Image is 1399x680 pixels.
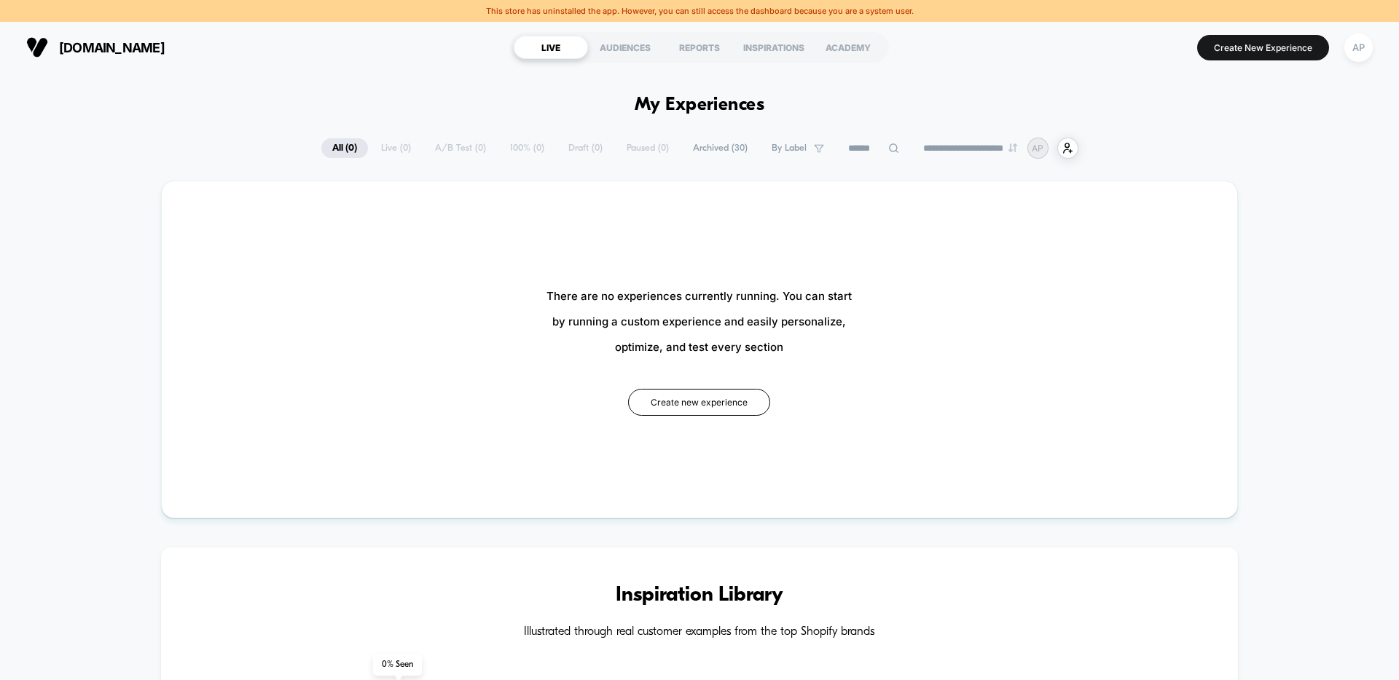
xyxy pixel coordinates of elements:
span: 0 % Seen [373,654,422,676]
span: Archived ( 30 ) [682,138,759,158]
span: [DOMAIN_NAME] [59,40,165,55]
img: end [1008,143,1017,152]
div: INSPIRATIONS [737,36,811,59]
button: Create New Experience [1197,35,1329,60]
h3: Inspiration Library [205,584,1194,607]
div: ACADEMY [811,36,885,59]
span: By Label [772,143,807,154]
div: REPORTS [662,36,737,59]
img: Visually logo [26,36,48,58]
button: AP [1340,33,1377,63]
div: AP [1344,33,1373,62]
h1: My Experiences [635,95,765,116]
h4: Illustrated through real customer examples from the top Shopify brands [205,625,1194,639]
p: AP [1032,143,1043,154]
span: There are no experiences currently running. You can start by running a custom experience and easi... [546,283,852,360]
button: Create new experience [628,389,770,416]
button: [DOMAIN_NAME] [22,36,169,59]
div: AUDIENCES [588,36,662,59]
span: All ( 0 ) [321,138,368,158]
div: LIVE [514,36,588,59]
